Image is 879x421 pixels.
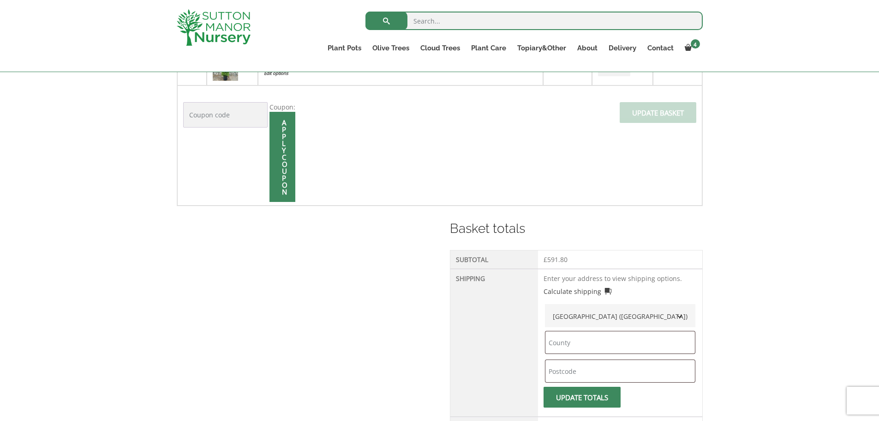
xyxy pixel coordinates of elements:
td: Enter your address to view shipping options. [538,269,702,417]
a: Plant Pots [322,42,367,55]
th: Subtotal [450,250,538,269]
input: Update basket [620,102,696,123]
a: Delivery [603,42,642,55]
a: Remove this item [183,63,193,73]
span: £ [544,255,547,264]
input: Search... [365,12,703,30]
span: 4 [691,39,700,49]
input: Coupon code [183,102,268,128]
a: Calculate shipping [544,287,612,296]
a: Plant Care [466,42,512,55]
span: United Kingdom (UK) [550,309,691,324]
img: logo [177,9,251,46]
a: Cloud Trees [415,42,466,55]
a: Topiary&Other [512,42,572,55]
bdi: 591.80 [544,255,568,264]
a: About [572,42,603,55]
a: 4 [679,42,703,55]
h2: Basket totals [450,219,702,238]
span: United Kingdom (UK) [545,304,695,327]
input: Postcode [545,360,695,383]
a: Contact [642,42,679,55]
th: Shipping [450,269,538,417]
button: Update totals [544,387,621,408]
a: Olive Trees [367,42,415,55]
label: Coupon: [269,103,295,111]
a: Edit options [264,68,537,78]
input: Apply coupon [269,112,295,202]
input: County [545,331,695,354]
